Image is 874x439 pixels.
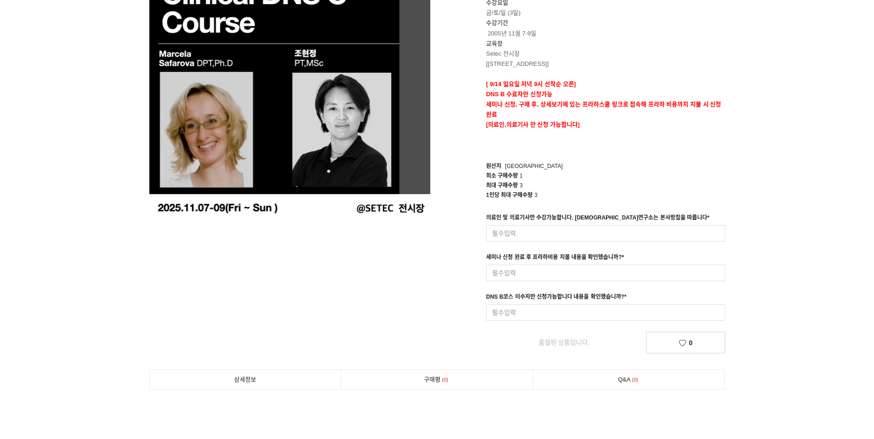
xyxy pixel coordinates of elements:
strong: 수강기간 [486,19,508,26]
strong: [ 9/14 일요일 저녁 9시 선착순 오픈] [486,81,576,87]
span: 1인당 최대 구매수량 [486,192,533,198]
input: 필수입력 [486,225,725,242]
strong: 세미나 신청, 구매 후, 상세보기에 있는 프라하스쿨 링크로 접속해 프라하 비용까지 지불 시 신청완료 [486,101,721,118]
p: Setec 전시장 [486,49,725,59]
div: 세미나 신청 완료 후 프라하비용 지불 내용을 확인했습니까? [486,253,624,265]
strong: [의료인,의료기사 만 신청 가능합니다] [486,121,580,128]
span: 0 [689,339,692,347]
input: 필수입력 [486,265,725,281]
div: 의료인 및 의료기사만 수강가능합니다. [DEMOGRAPHIC_DATA]연구소는 본사방침을 따릅니다 [486,213,710,225]
span: 최소 구매수량 [486,173,518,179]
span: 품절된 상품입니다. [539,339,590,346]
a: 구매평0 [341,370,533,389]
span: 최대 구매수량 [486,182,518,189]
span: 1 [520,173,523,179]
input: 필수입력 [486,304,725,321]
p: [[STREET_ADDRESS]] [486,59,725,69]
span: 원산지 [486,163,501,169]
span: [GEOGRAPHIC_DATA] [505,163,563,169]
a: Q&A0 [533,370,725,389]
a: 상세정보 [150,370,341,389]
strong: 교육장 [486,40,503,47]
span: 3 [520,182,523,189]
span: 0 [631,375,640,385]
div: DNS B코스 이수자만 신청가능합니다 내용을 확인했습니까? [486,292,627,304]
span: 0 [440,375,450,385]
p: 2005년 11월 7-9일 [486,18,725,38]
span: 3 [534,192,538,198]
a: 0 [646,332,725,353]
strong: DNS B 수료자만 신청가능 [486,91,552,98]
